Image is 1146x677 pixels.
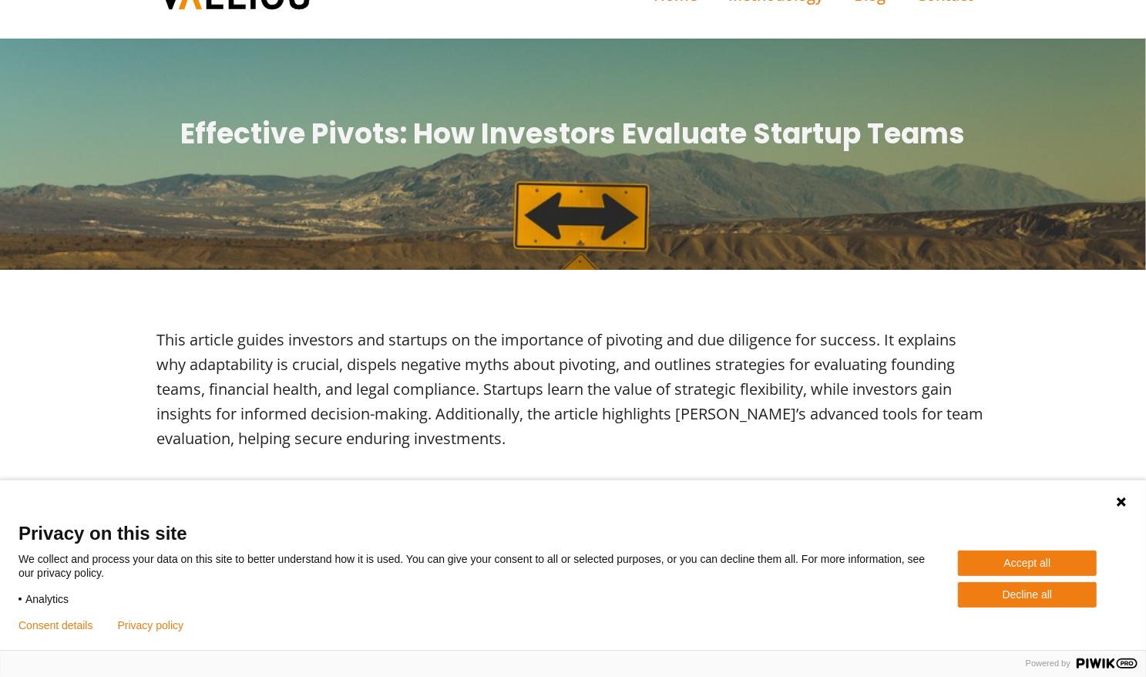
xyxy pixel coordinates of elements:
[18,552,958,580] p: We collect and process your data on this site to better understand how it is used. You can give y...
[157,474,947,511] h2: The Essential Role of Pivoting and Due Diligence in Startup Success
[181,112,966,157] span: Effective Pivots: How Investors Evaluate Startup Teams
[25,592,69,606] span: Analytics
[118,619,184,632] a: Privacy policy
[958,551,1097,576] button: Accept all
[958,582,1097,608] button: Decline all
[1020,658,1077,669] span: Powered by
[157,328,990,451] div: This article guides investors and startups on the importance of pivoting and due diligence for su...
[18,522,1128,544] span: Privacy on this site
[18,619,93,632] button: Consent details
